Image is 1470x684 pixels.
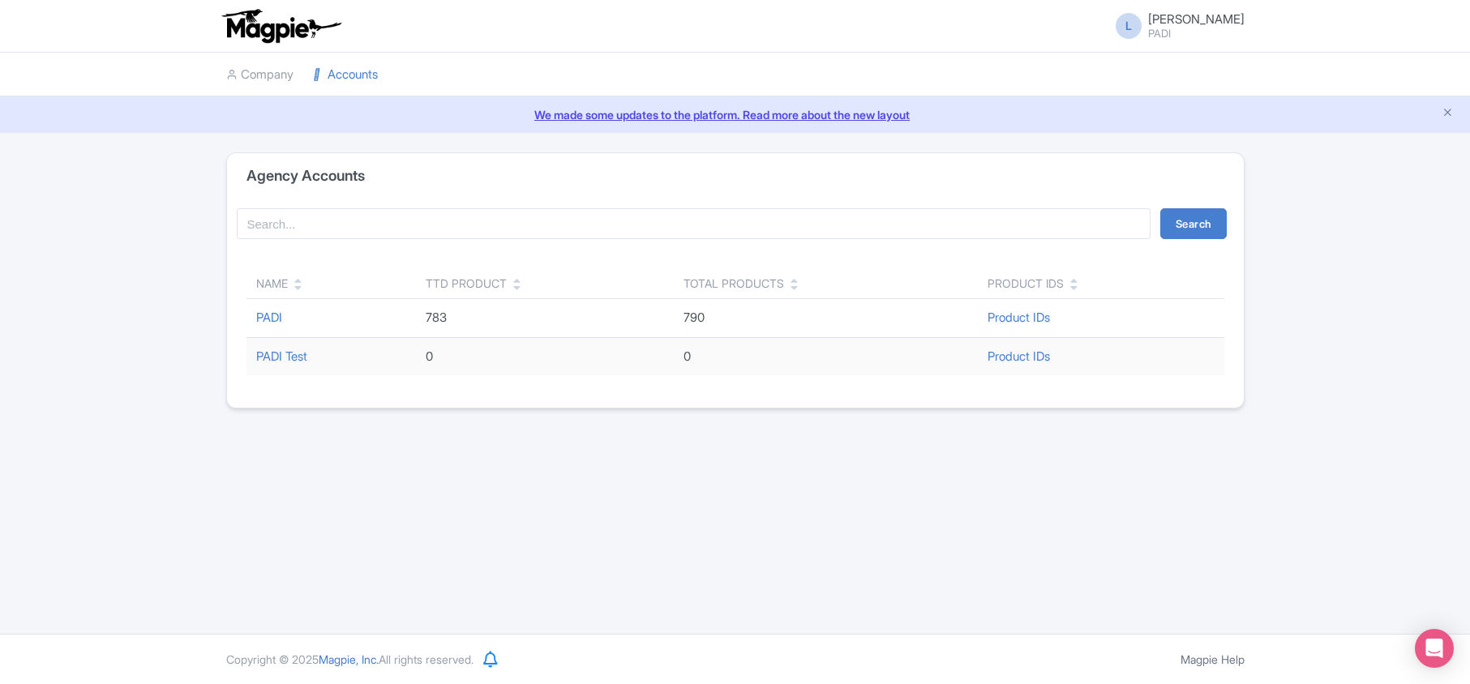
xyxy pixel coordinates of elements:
span: L [1116,13,1142,39]
img: logo-ab69f6fb50320c5b225c76a69d11143b.png [218,8,344,44]
td: 0 [674,337,979,375]
div: Copyright © 2025 All rights reserved. [216,651,483,668]
a: Product IDs [988,348,1050,364]
a: PADI [256,310,282,325]
div: Open Intercom Messenger [1415,629,1454,668]
td: 783 [416,299,674,338]
div: Name [256,275,288,292]
span: Magpie, Inc. [319,652,379,666]
h4: Agency Accounts [246,168,365,184]
div: TTD Product [426,275,507,292]
a: Product IDs [988,310,1050,325]
button: Search [1160,208,1227,239]
small: PADI [1148,28,1245,39]
a: L [PERSON_NAME] PADI [1106,13,1245,39]
div: Product IDs [988,275,1064,292]
td: 790 [674,299,979,338]
button: Close announcement [1442,105,1454,123]
span: [PERSON_NAME] [1148,11,1245,27]
a: We made some updates to the platform. Read more about the new layout [10,106,1460,123]
input: Search... [237,208,1151,239]
a: PADI Test [256,348,307,364]
td: 0 [416,337,674,375]
a: Accounts [313,53,378,97]
div: Total Products [684,275,784,292]
a: Magpie Help [1181,652,1245,666]
a: Company [226,53,294,97]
